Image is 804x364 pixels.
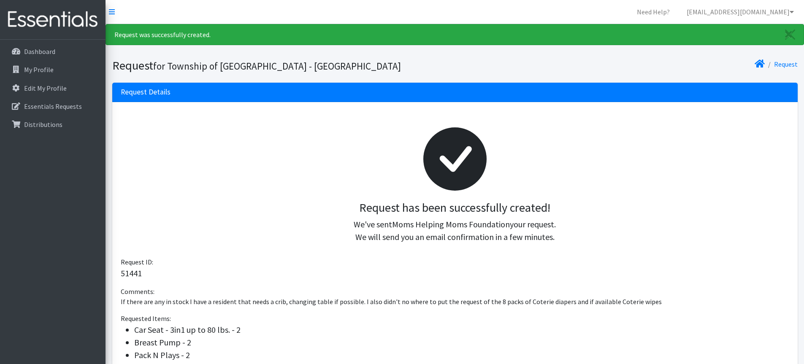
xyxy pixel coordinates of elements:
span: Moms Helping Moms Foundation [392,219,510,229]
a: Dashboard [3,43,102,60]
li: Breast Pump - 2 [134,336,789,349]
p: My Profile [24,65,54,74]
h3: Request Details [121,88,171,97]
p: Distributions [24,120,62,129]
h1: Request [112,58,452,73]
p: Dashboard [24,47,55,56]
p: 51441 [121,267,789,280]
a: Edit My Profile [3,80,102,97]
p: Edit My Profile [24,84,67,92]
img: HumanEssentials [3,5,102,34]
div: Request was successfully created. [106,24,804,45]
a: Need Help? [630,3,677,20]
a: [EMAIL_ADDRESS][DOMAIN_NAME] [680,3,801,20]
p: Essentials Requests [24,102,82,111]
span: Request ID: [121,258,153,266]
a: Close [777,24,804,45]
li: Car Seat - 3in1 up to 80 lbs. - 2 [134,324,789,336]
p: If there are any in stock I have a resident that needs a crib, changing table if possible. I also... [121,297,789,307]
small: for Township of [GEOGRAPHIC_DATA] - [GEOGRAPHIC_DATA] [153,60,401,72]
span: Requested Items: [121,314,171,323]
a: My Profile [3,61,102,78]
a: Essentials Requests [3,98,102,115]
li: Pack N Plays - 2 [134,349,789,361]
p: We've sent your request. We will send you an email confirmation in a few minutes. [127,218,782,243]
a: Distributions [3,116,102,133]
a: Request [774,60,798,68]
span: Comments: [121,287,154,296]
h3: Request has been successfully created! [127,201,782,215]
